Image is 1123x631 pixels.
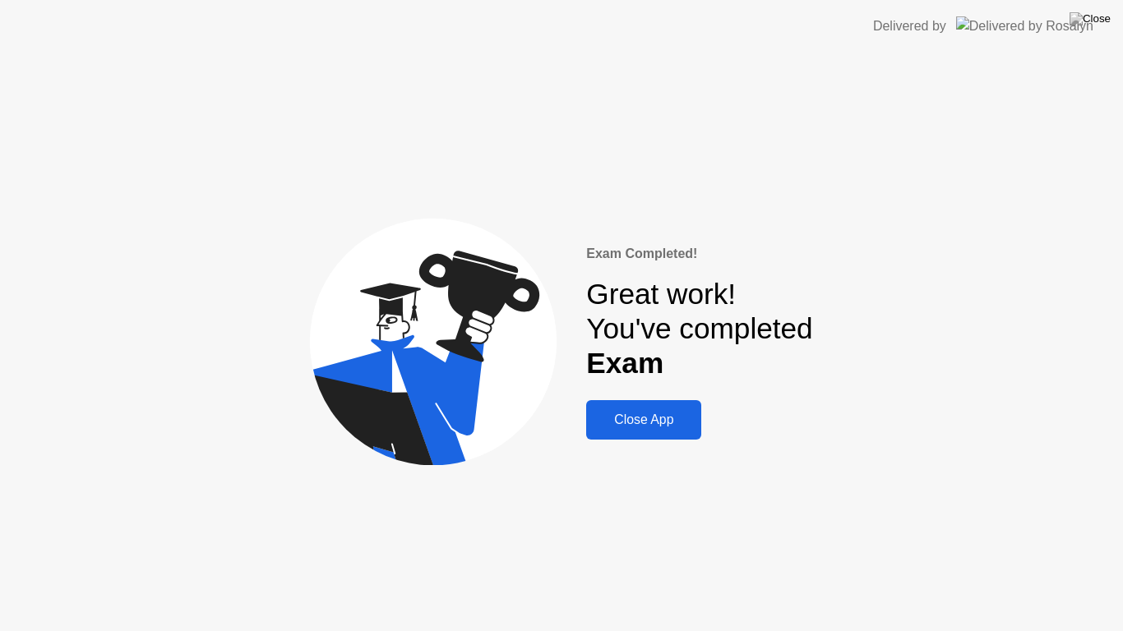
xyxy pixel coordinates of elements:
div: Great work! You've completed [586,277,812,381]
button: Close App [586,400,701,440]
div: Exam Completed! [586,244,812,264]
img: Close [1070,12,1111,25]
div: Close App [591,412,696,427]
b: Exam [586,347,663,379]
div: Delivered by [873,16,946,36]
img: Delivered by Rosalyn [956,16,1093,35]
